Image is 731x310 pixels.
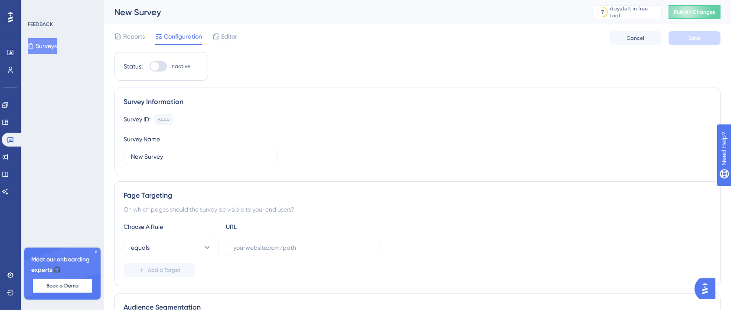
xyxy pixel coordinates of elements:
[131,152,271,161] input: Type your Survey name
[28,21,53,28] div: FEEDBACK
[46,282,78,289] span: Book a Demo
[170,63,190,70] span: Inactive
[164,31,202,42] span: Configuration
[669,5,721,19] button: Publish Changes
[148,267,180,274] span: Add a Target
[124,222,219,232] div: Choose A Rule
[610,5,659,19] div: days left in free trial
[124,61,143,72] div: Status:
[131,242,150,253] span: equals
[114,6,571,18] div: New Survey
[695,276,721,302] iframe: UserGuiding AI Assistant Launcher
[123,31,145,42] span: Reports
[689,35,701,42] span: Save
[124,97,711,107] div: Survey Information
[233,243,373,252] input: yourwebsite.com/path
[610,31,662,45] button: Cancel
[124,190,711,201] div: Page Targeting
[33,279,92,293] button: Book a Demo
[601,9,604,16] div: 7
[158,116,170,123] div: 6444
[124,263,195,277] button: Add a Target
[674,9,715,16] span: Publish Changes
[124,204,711,215] div: On which pages should the survey be visible to your end users?
[221,31,237,42] span: Editor
[31,255,94,275] span: Meet our onboarding experts 🎧
[20,2,54,13] span: Need Help?
[627,35,645,42] span: Cancel
[124,114,150,125] div: Survey ID:
[226,222,321,232] div: URL
[669,31,721,45] button: Save
[28,38,57,54] button: Surveys
[124,239,219,256] button: equals
[124,134,160,144] div: Survey Name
